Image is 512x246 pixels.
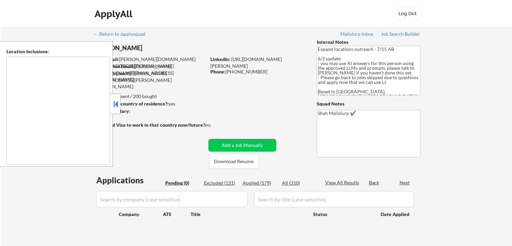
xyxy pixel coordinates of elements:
strong: Phone: [210,69,226,74]
div: Next [400,179,410,186]
div: Title [191,211,307,218]
div: View All Results [325,179,361,186]
div: [PERSON_NAME][DOMAIN_NAME][EMAIL_ADDRESS][DOMAIN_NAME] [95,63,206,83]
div: Mailslurp Inbox [340,32,374,36]
div: Applications [96,176,163,184]
div: Status [313,208,371,220]
input: Search by title (case sensitive) [254,191,414,207]
div: Pending (0) [165,180,199,186]
div: yes [94,100,204,107]
div: Applied (179) [243,180,276,186]
div: Date Applied [381,211,410,218]
div: 179 sent / 200 bought [94,93,206,100]
div: [PERSON_NAME][EMAIL_ADDRESS][PERSON_NAME][DOMAIN_NAME] [94,70,206,90]
button: Download Resume [209,154,259,169]
a: [URL][DOMAIN_NAME][PERSON_NAME] [210,56,282,69]
button: Log Out [394,7,421,20]
strong: LinkedIn: [210,56,230,62]
div: ATS [163,211,191,218]
div: ApplyAll [95,8,134,20]
div: [PHONE_NUMBER] [210,68,306,75]
div: [PERSON_NAME][DOMAIN_NAME][EMAIL_ADDRESS][DOMAIN_NAME] [95,56,206,69]
div: Internal Notes [317,39,420,45]
a: Mailslurp Inbox [340,31,374,38]
input: Search by company (case sensitive) [96,191,248,207]
div: Location Inclusions: [6,48,110,55]
div: All (310) [282,180,316,186]
div: Excluded (131) [204,180,238,186]
button: Add a Job Manually [208,139,276,152]
div: Company [119,211,163,218]
a: ← Return to /applysquad [94,31,152,38]
div: Squad Notes [317,100,420,107]
div: Job Search Builder [381,32,420,36]
div: ← Return to /applysquad [94,32,152,36]
strong: Can work in country of residence?: [94,101,169,106]
strong: Will need Visa to work in that country now/future?: [94,122,206,128]
div: Back [369,179,380,186]
div: [PERSON_NAME] [94,44,233,52]
div: no [205,122,225,128]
